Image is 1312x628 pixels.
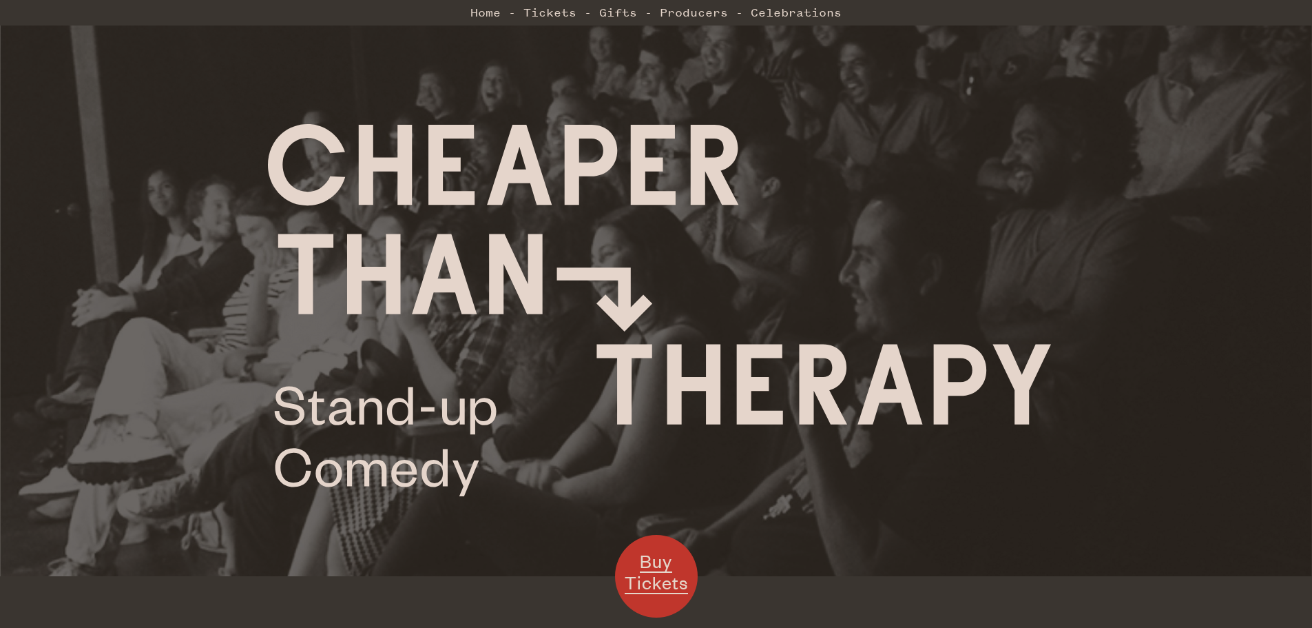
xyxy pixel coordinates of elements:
[625,549,688,594] span: Buy Tickets
[615,535,698,618] a: Buy Tickets
[268,124,1051,496] img: Cheaper Than Therapy logo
